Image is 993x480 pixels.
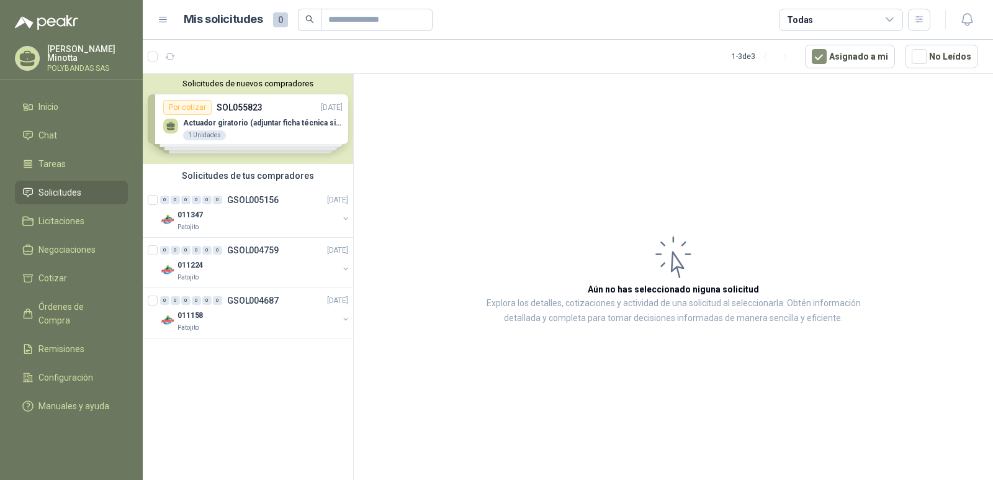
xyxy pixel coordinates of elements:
[160,192,351,232] a: 0 0 0 0 0 0 GSOL005156[DATE] Company Logo011347Patojito
[160,313,175,328] img: Company Logo
[160,212,175,227] img: Company Logo
[202,246,212,255] div: 0
[213,296,222,305] div: 0
[588,283,759,296] h3: Aún no has seleccionado niguna solicitud
[38,399,109,413] span: Manuales y ayuda
[732,47,795,66] div: 1 - 3 de 3
[15,266,128,290] a: Cotizar
[38,129,57,142] span: Chat
[15,295,128,332] a: Órdenes de Compra
[192,196,201,204] div: 0
[787,13,813,27] div: Todas
[273,12,288,27] span: 0
[177,222,199,232] p: Patojito
[227,246,279,255] p: GSOL004759
[15,209,128,233] a: Licitaciones
[327,295,348,307] p: [DATE]
[15,238,128,261] a: Negociaciones
[327,245,348,256] p: [DATE]
[478,296,869,326] p: Explora los detalles, cotizaciones y actividad de una solicitud al seleccionarla. Obtén informaci...
[171,196,180,204] div: 0
[15,95,128,119] a: Inicio
[38,371,93,384] span: Configuración
[192,296,201,305] div: 0
[171,296,180,305] div: 0
[38,186,81,199] span: Solicitudes
[38,342,84,356] span: Remisiones
[181,296,191,305] div: 0
[15,15,78,30] img: Logo peakr
[184,11,263,29] h1: Mis solicitudes
[177,260,203,271] p: 011224
[15,181,128,204] a: Solicitudes
[38,271,67,285] span: Cotizar
[15,366,128,389] a: Configuración
[38,243,96,256] span: Negociaciones
[227,296,279,305] p: GSOL004687
[38,214,84,228] span: Licitaciones
[15,152,128,176] a: Tareas
[38,100,58,114] span: Inicio
[160,246,169,255] div: 0
[47,65,128,72] p: POLYBANDAS SAS
[181,246,191,255] div: 0
[143,74,353,164] div: Solicitudes de nuevos compradoresPor cotizarSOL055823[DATE] Actuador giratorio (adjuntar ficha té...
[143,164,353,188] div: Solicitudes de tus compradores
[805,45,895,68] button: Asignado a mi
[160,196,169,204] div: 0
[160,293,351,333] a: 0 0 0 0 0 0 GSOL004687[DATE] Company Logo011158Patojito
[47,45,128,62] p: [PERSON_NAME] Minotta
[160,296,169,305] div: 0
[177,209,203,221] p: 011347
[305,15,314,24] span: search
[905,45,978,68] button: No Leídos
[213,196,222,204] div: 0
[177,310,203,322] p: 011158
[177,323,199,333] p: Patojito
[160,263,175,278] img: Company Logo
[148,79,348,88] button: Solicitudes de nuevos compradores
[213,246,222,255] div: 0
[38,300,116,327] span: Órdenes de Compra
[192,246,201,255] div: 0
[227,196,279,204] p: GSOL005156
[177,273,199,283] p: Patojito
[15,124,128,147] a: Chat
[160,243,351,283] a: 0 0 0 0 0 0 GSOL004759[DATE] Company Logo011224Patojito
[15,337,128,361] a: Remisiones
[202,296,212,305] div: 0
[15,394,128,418] a: Manuales y ayuda
[38,157,66,171] span: Tareas
[181,196,191,204] div: 0
[327,194,348,206] p: [DATE]
[202,196,212,204] div: 0
[171,246,180,255] div: 0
